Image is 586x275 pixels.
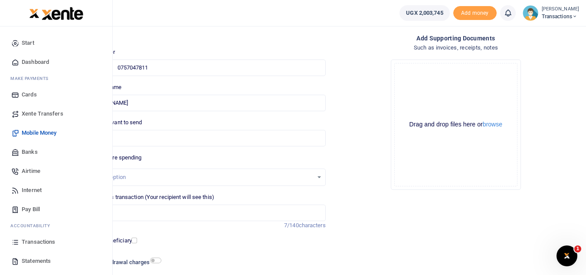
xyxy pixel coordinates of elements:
[7,104,105,123] a: Xente Transfers
[80,259,157,266] h6: Include withdrawal charges
[7,181,105,200] a: Internet
[7,162,105,181] a: Airtime
[399,5,449,21] a: UGX 2,003,745
[333,43,579,53] h4: Such as invoices, receipts, notes
[453,9,497,16] a: Add money
[453,6,497,20] li: Toup your wallet
[574,245,581,252] span: 1
[17,222,50,229] span: countability
[15,75,49,82] span: ake Payments
[22,129,56,137] span: Mobile Money
[42,7,84,20] img: logo-large
[22,238,55,246] span: Transactions
[7,252,105,271] a: Statements
[483,121,502,127] button: browse
[453,6,497,20] span: Add money
[22,186,42,195] span: Internet
[22,148,38,156] span: Banks
[22,167,40,176] span: Airtime
[22,90,37,99] span: Cards
[557,245,577,266] iframe: Intercom live chat
[7,232,105,252] a: Transactions
[29,8,39,19] img: logo-small
[79,193,214,202] label: Memo for this transaction (Your recipient will see this)
[7,53,105,72] a: Dashboard
[7,200,105,219] a: Pay Bill
[7,123,105,142] a: Mobile Money
[333,33,579,43] h4: Add supporting Documents
[22,39,34,47] span: Start
[7,85,105,104] a: Cards
[79,130,325,146] input: UGX
[79,60,325,76] input: Enter phone number
[391,60,521,190] div: File Uploader
[523,5,579,21] a: profile-user [PERSON_NAME] Transactions
[284,222,299,229] span: 7/140
[22,109,63,118] span: Xente Transfers
[395,120,517,129] div: Drag and drop files here or
[22,205,40,214] span: Pay Bill
[542,13,579,20] span: Transactions
[7,142,105,162] a: Banks
[523,5,538,21] img: profile-user
[79,95,325,111] input: Loading name...
[7,33,105,53] a: Start
[542,6,579,13] small: [PERSON_NAME]
[406,9,443,17] span: UGX 2,003,745
[22,58,49,66] span: Dashboard
[79,205,325,221] input: Enter extra information
[22,257,51,265] span: Statements
[396,5,453,21] li: Wallet ballance
[299,222,326,229] span: characters
[29,10,84,16] a: logo-small logo-large logo-large
[85,173,313,182] div: Select an option
[7,72,105,85] li: M
[7,219,105,232] li: Ac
